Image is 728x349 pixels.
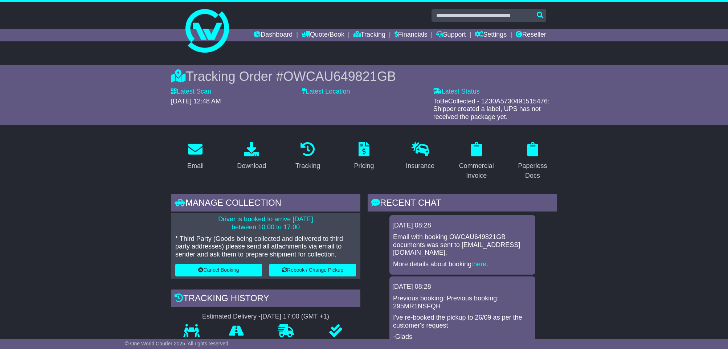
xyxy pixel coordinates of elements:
a: here [473,260,486,268]
a: Tracking [291,139,325,173]
div: Email [187,161,204,171]
div: Tracking [295,161,320,171]
div: Pricing [354,161,374,171]
a: Reseller [516,29,546,41]
label: Latest Scan [171,88,211,96]
div: Tracking history [171,290,360,309]
a: Support [436,29,466,41]
div: Paperless Docs [513,161,552,181]
a: Download [232,139,271,173]
div: Commercial Invoice [457,161,496,181]
p: Previous booking: Previous booking: 295MR1NSFQH [393,295,532,310]
a: Email [183,139,208,173]
div: Manage collection [171,194,360,214]
span: OWCAU649821GB [283,69,396,84]
p: More details about booking: . [393,260,532,268]
label: Latest Location [302,88,350,96]
p: -Glads [393,333,532,341]
div: Tracking Order # [171,69,557,84]
p: * Third Party (Goods being collected and delivered to third party addresses) please send all atta... [175,235,356,259]
a: Pricing [349,139,379,173]
a: Commercial Invoice [452,139,501,183]
a: Dashboard [254,29,293,41]
button: Cancel Booking [175,264,262,276]
p: Email with booking OWCAU649821GB documents was sent to [EMAIL_ADDRESS][DOMAIN_NAME]. [393,233,532,257]
a: Tracking [353,29,385,41]
label: Latest Status [433,88,480,96]
a: Quote/Book [302,29,344,41]
div: [DATE] 08:28 [392,283,532,291]
div: Download [237,161,266,171]
div: Insurance [406,161,434,171]
div: Estimated Delivery - [171,313,360,321]
a: Insurance [401,139,439,173]
div: RECENT CHAT [368,194,557,214]
a: Paperless Docs [508,139,557,183]
a: Financials [394,29,428,41]
span: ToBeCollected - 1Z30A5730491515476: Shipper created a label, UPS has not received the package yet. [433,98,549,120]
p: Driver is booked to arrive [DATE] between 10:00 to 17:00 [175,215,356,231]
a: Settings [475,29,507,41]
p: I've re-booked the pickup to 26/09 as per the customer's request [393,314,532,329]
span: [DATE] 12:48 AM [171,98,221,105]
button: Rebook / Change Pickup [269,264,356,276]
div: [DATE] 08:28 [392,222,532,230]
span: © One World Courier 2025. All rights reserved. [125,341,230,346]
div: [DATE] 17:00 (GMT +1) [261,313,329,321]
